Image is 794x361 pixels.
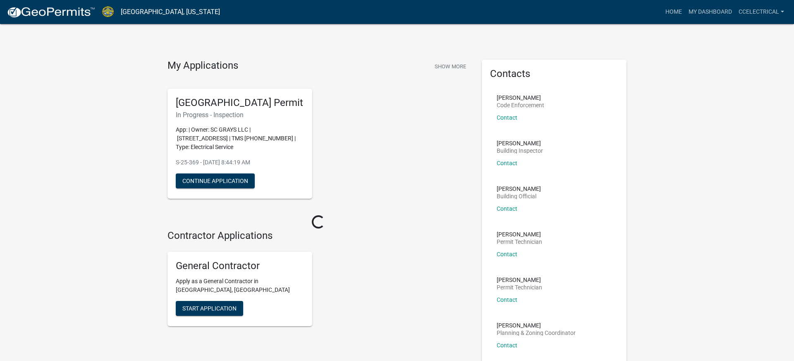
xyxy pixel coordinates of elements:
p: Planning & Zoning Coordinator [497,330,576,336]
a: Contact [497,205,517,212]
a: My Dashboard [685,4,735,20]
p: Apply as a General Contractor in [GEOGRAPHIC_DATA], [GEOGRAPHIC_DATA] [176,277,304,294]
p: [PERSON_NAME] [497,95,544,101]
a: ccelectrical [735,4,787,20]
h4: Contractor Applications [167,230,469,242]
h5: General Contractor [176,260,304,272]
button: Continue Application [176,173,255,188]
a: Contact [497,296,517,303]
h6: In Progress - Inspection [176,111,304,119]
a: Contact [497,251,517,258]
h4: My Applications [167,60,238,72]
a: Contact [497,342,517,349]
p: [PERSON_NAME] [497,186,541,192]
button: Start Application [176,301,243,316]
h5: Contacts [490,68,618,80]
button: Show More [431,60,469,73]
h5: [GEOGRAPHIC_DATA] Permit [176,97,304,109]
a: Home [662,4,685,20]
p: Building Inspector [497,148,543,154]
p: S-25-369 - [DATE] 8:44:19 AM [176,158,304,167]
p: [PERSON_NAME] [497,231,542,237]
p: Code Enforcement [497,102,544,108]
p: App: | Owner: SC GRAYS LLC | [STREET_ADDRESS] | TMS [PHONE_NUMBER] | Type: Electrical Service [176,125,304,152]
p: Permit Technician [497,284,542,290]
span: Start Application [182,305,237,312]
a: [GEOGRAPHIC_DATA], [US_STATE] [121,5,220,19]
p: [PERSON_NAME] [497,140,543,146]
p: Permit Technician [497,239,542,245]
p: [PERSON_NAME] [497,322,576,328]
p: Building Official [497,193,541,199]
wm-workflow-list-section: Contractor Applications [167,230,469,333]
p: [PERSON_NAME] [497,277,542,283]
a: Contact [497,114,517,121]
a: Contact [497,160,517,166]
img: Jasper County, South Carolina [102,6,114,17]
